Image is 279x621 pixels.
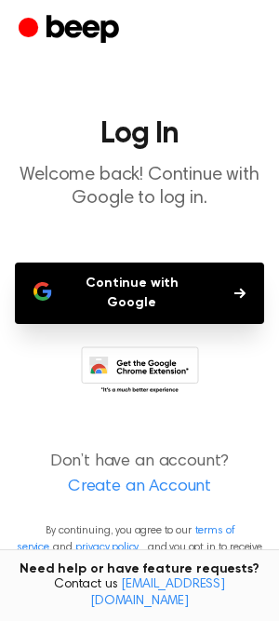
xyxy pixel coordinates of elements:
a: Create an Account [19,475,260,500]
h1: Log In [15,119,264,149]
a: privacy policy [75,542,139,553]
a: [EMAIL_ADDRESS][DOMAIN_NAME] [90,578,225,608]
a: Beep [19,12,124,48]
button: Continue with Google [15,263,264,324]
p: Don’t have an account? [15,450,264,500]
p: By continuing, you agree to our and , and you opt in to receive emails from us. [15,522,264,573]
span: Contact us [11,577,268,610]
p: Welcome back! Continue with Google to log in. [15,164,264,210]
